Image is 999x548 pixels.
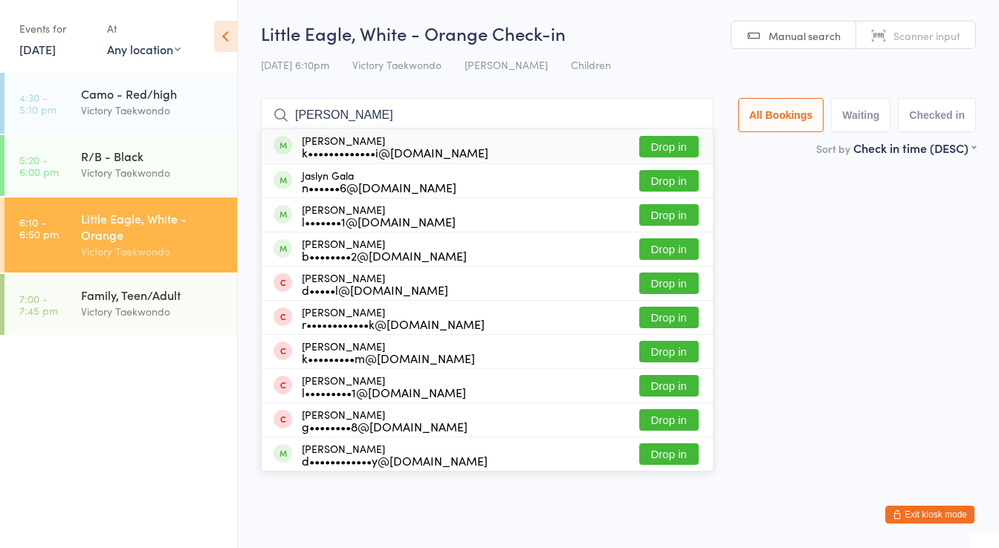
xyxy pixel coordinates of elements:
[639,204,699,226] button: Drop in
[261,98,714,132] input: Search
[19,154,59,177] time: 5:20 - 6:00 pm
[302,374,466,398] div: [PERSON_NAME]
[4,73,237,134] a: 4:30 -5:10 pmCamo - Red/highVictory Taekwondo
[302,443,488,466] div: [PERSON_NAME]
[302,134,488,158] div: [PERSON_NAME]
[465,57,548,72] span: [PERSON_NAME]
[571,57,611,72] span: Children
[302,238,467,261] div: [PERSON_NAME]
[831,98,890,132] button: Waiting
[302,203,456,227] div: [PERSON_NAME]
[302,272,448,296] div: [PERSON_NAME]
[302,249,467,261] div: b••••••••2@[DOMAIN_NAME]
[81,102,224,119] div: Victory Taekwondo
[302,215,456,227] div: l•••••••1@[DOMAIN_NAME]
[19,41,56,57] a: [DATE]
[639,238,699,260] button: Drop in
[302,408,468,432] div: [PERSON_NAME]
[302,340,475,364] div: [PERSON_NAME]
[81,303,224,320] div: Victory Taekwondo
[261,21,976,45] h2: Little Eagle, White - Orange Check-in
[4,198,237,273] a: 6:10 -6:50 pmLittle Eagle, White - OrangeVictory Taekwondo
[893,28,960,43] span: Scanner input
[639,409,699,431] button: Drop in
[302,169,456,193] div: Jaslyn Gala
[639,136,699,157] button: Drop in
[898,98,976,132] button: Checked in
[19,216,59,240] time: 6:10 - 6:50 pm
[19,293,58,316] time: 7:00 - 7:45 pm
[302,420,468,432] div: g••••••••8@[DOMAIN_NAME]
[81,164,224,181] div: Victory Taekwondo
[302,146,488,158] div: k•••••••••••••i@[DOMAIN_NAME]
[81,210,224,243] div: Little Eagle, White - Orange
[19,16,92,41] div: Events for
[639,307,699,328] button: Drop in
[4,274,237,335] a: 7:00 -7:45 pmFamily, Teen/AdultVictory Taekwondo
[302,352,475,364] div: k•••••••••m@[DOMAIN_NAME]
[107,41,181,57] div: Any location
[302,318,485,330] div: r••••••••••••k@[DOMAIN_NAME]
[639,341,699,362] button: Drop in
[885,506,974,523] button: Exit kiosk mode
[261,57,329,72] span: [DATE] 6:10pm
[19,91,56,115] time: 4:30 - 5:10 pm
[769,28,841,43] span: Manual search
[81,148,224,164] div: R/B - Black
[302,284,448,296] div: d•••••l@[DOMAIN_NAME]
[4,135,237,196] a: 5:20 -6:00 pmR/B - BlackVictory Taekwondo
[81,243,224,260] div: Victory Taekwondo
[107,16,181,41] div: At
[853,140,976,156] div: Check in time (DESC)
[302,454,488,466] div: d••••••••••••y@[DOMAIN_NAME]
[302,306,485,330] div: [PERSON_NAME]
[816,141,850,156] label: Sort by
[81,85,224,102] div: Camo - Red/high
[302,386,466,398] div: l•••••••••1@[DOMAIN_NAME]
[302,181,456,193] div: n••••••6@[DOMAIN_NAME]
[352,57,442,72] span: Victory Taekwondo
[639,375,699,397] button: Drop in
[81,287,224,303] div: Family, Teen/Adult
[639,273,699,294] button: Drop in
[639,443,699,465] button: Drop in
[738,98,824,132] button: All Bookings
[639,170,699,192] button: Drop in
